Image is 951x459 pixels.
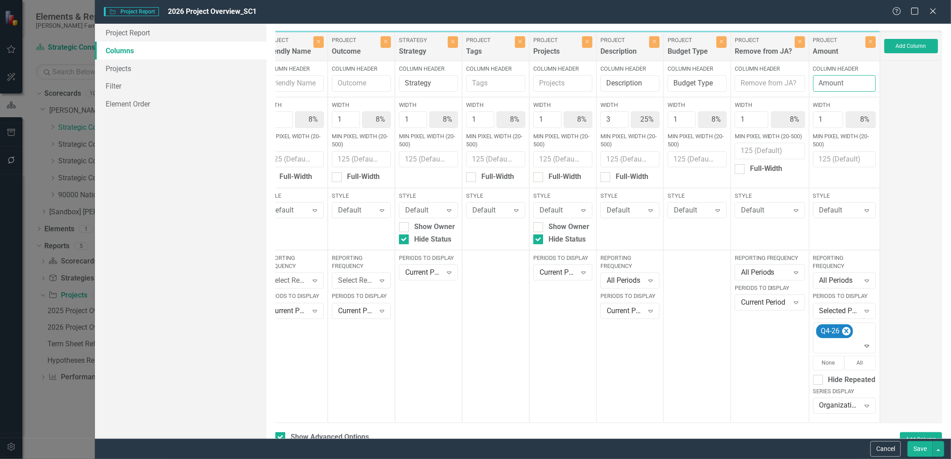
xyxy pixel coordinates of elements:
label: Min Pixel Width (20-500) [332,132,391,149]
label: Project [668,36,714,44]
input: Tags [466,75,525,92]
label: Reporting Frequency [264,254,324,271]
label: Reporting Frequency [813,254,876,271]
div: Full-Width [616,172,648,182]
div: Show Owner [548,222,589,232]
label: Style [466,192,525,200]
label: Periods to Display [813,292,876,300]
div: Default [819,205,860,216]
div: Hide Status [414,234,451,245]
input: 125 (Default) [668,151,727,168]
input: 125 (Default) [735,143,805,159]
div: Default [607,205,644,216]
input: Outcome [332,75,391,92]
div: Budget Type [668,47,714,61]
label: Style [735,192,805,200]
div: Q4-26 [818,325,841,338]
label: Periods to Display [332,292,391,300]
div: Full-Width [750,164,783,174]
input: Series Name [668,75,727,92]
div: All Periods [741,268,789,278]
input: Description [600,75,660,92]
div: Current Period [270,306,308,316]
label: Column Header [735,65,805,73]
input: Remove from JA? [735,75,805,92]
label: Strategy [399,36,446,44]
label: Style [533,192,592,200]
div: Select Reporting Frequency... [338,276,375,286]
label: Min Pixel Width (20-500) [668,132,727,149]
a: Columns [95,42,266,59]
label: Project [813,36,863,44]
div: Default [338,205,375,216]
div: All Periods [607,276,644,286]
label: Column Header [264,65,324,73]
a: Filter [95,77,266,95]
a: Project Report [95,24,266,42]
label: Width [668,101,727,109]
input: 125 (Default) [533,151,592,168]
div: Current Period [540,268,577,278]
div: Default [270,205,308,216]
div: Selected Periods [819,306,860,316]
label: Min Pixel Width (20-500) [466,132,525,149]
input: 125 (Default) [399,151,458,168]
div: Amount [813,47,863,61]
label: Series Display [813,387,876,395]
label: Column Header [813,65,876,73]
input: 125 (Default) [264,151,324,168]
input: Column Width [735,111,768,128]
div: Select Reporting Frequency... [270,276,308,286]
a: Projects [95,59,266,77]
div: Full-Width [548,172,581,182]
label: Width [332,101,391,109]
button: All [844,356,876,370]
label: Project [533,36,580,44]
input: Column Width [600,111,629,128]
div: Hide Repeated [828,375,876,385]
input: 125 (Default) [600,151,660,168]
label: Style [264,192,324,200]
div: Current Period [607,306,644,316]
div: Hide Status [548,234,586,245]
div: Default [540,205,577,216]
div: Show Owner [414,222,455,232]
div: Full-Width [347,172,380,182]
div: Remove Q4-26 [842,327,851,336]
div: Full-Width [481,172,514,182]
label: Periods to Display [600,292,660,300]
label: Reporting Frequency [600,254,660,271]
button: None [813,356,844,370]
input: Column Width [533,111,561,128]
label: Reporting Frequency [735,254,805,262]
label: Width [813,101,876,109]
label: Column Header [466,65,525,73]
input: Column Width [813,111,843,128]
div: Remove from JA? [735,47,792,61]
div: Tags [466,47,513,61]
label: Width [466,101,525,109]
label: Style [600,192,660,200]
button: Cancel [870,441,901,457]
label: Min Pixel Width (20-500) [533,132,592,149]
input: Column Width [264,111,293,128]
div: Default [405,205,442,216]
label: Column Header [533,65,592,73]
label: Periods to Display [264,292,324,300]
label: Min Pixel Width (20-500) [264,132,324,149]
div: Default [741,205,789,216]
label: Width [264,101,324,109]
button: Save [908,441,933,457]
label: Column Header [600,65,660,73]
input: Series Status [813,75,876,92]
span: Project Report [104,7,158,16]
label: Width [399,101,458,109]
div: Default [674,205,711,216]
label: Column Header [332,65,391,73]
label: Project [600,36,647,44]
label: Project [735,36,792,44]
div: Current Period [338,306,375,316]
label: Width [600,101,660,109]
input: Column Width [466,111,494,128]
input: Column Width [332,111,360,128]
